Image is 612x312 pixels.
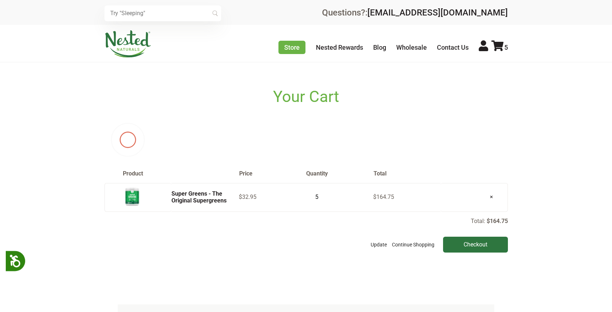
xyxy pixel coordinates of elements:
a: Contact Us [437,44,469,51]
th: Total [373,170,441,177]
span: $32.95 [239,193,256,200]
div: Questions?: [322,8,508,17]
th: Product [104,170,239,177]
a: Wholesale [396,44,427,51]
div: Total: [104,217,508,253]
th: Quantity [306,170,373,177]
span: 5 [504,44,508,51]
a: Store [278,41,305,54]
a: Continue Shopping [390,237,436,253]
input: Checkout [443,237,508,253]
h1: Your Cart [104,88,508,106]
p: $164.75 [487,218,508,224]
th: Price [239,170,306,177]
img: Nested Naturals [104,30,151,58]
a: [EMAIL_ADDRESS][DOMAIN_NAME] [367,8,508,18]
a: × [484,188,499,206]
img: Super Greens - The Original Supergreens - 30 Servings [123,186,141,207]
span: $164.75 [373,193,394,200]
button: Update [369,237,389,253]
a: Nested Rewards [316,44,363,51]
input: Try "Sleeping" [104,5,221,21]
img: loader_new.svg [104,116,151,163]
a: Blog [373,44,386,51]
a: Super Greens - The Original Supergreens [171,190,227,204]
a: 5 [491,44,508,51]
